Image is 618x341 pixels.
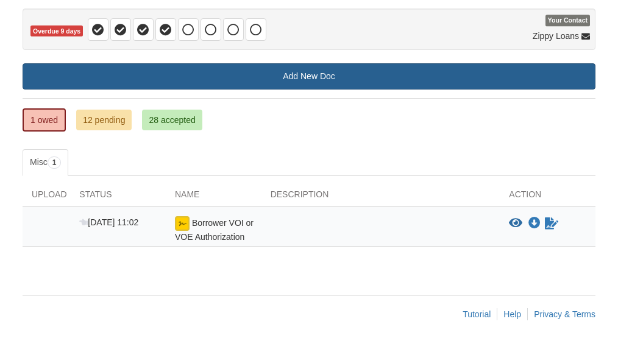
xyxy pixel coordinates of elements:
div: Action [500,188,595,206]
span: Zippy Loans [533,30,579,42]
div: Description [261,188,500,206]
span: 1 [48,156,62,169]
div: Status [70,188,166,206]
a: Help [503,309,521,319]
span: Your Contact [545,15,590,27]
a: 1 owed [23,108,66,132]
a: 12 pending [76,110,132,130]
a: Waiting for your co-borrower to e-sign [544,216,559,231]
a: Tutorial [463,309,491,319]
a: 28 accepted [142,110,202,130]
div: Upload [23,188,70,206]
a: Privacy & Terms [534,309,595,319]
button: View Borrower VOI or VOE Authorization [509,217,522,230]
a: Add New Doc [23,63,595,90]
a: Download Borrower VOI or VOE Authorization [528,219,541,228]
img: esign [175,216,190,231]
span: [DATE] 11:02 [79,217,138,227]
span: Borrower VOI or VOE Authorization [175,218,254,242]
div: Name [166,188,261,206]
span: Overdue 9 days [30,26,83,37]
a: Misc [23,149,68,176]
